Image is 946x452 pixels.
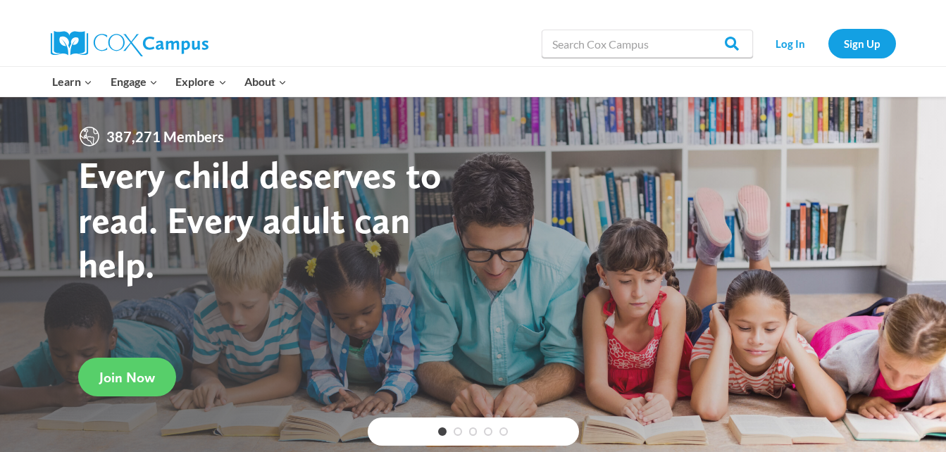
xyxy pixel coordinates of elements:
span: Explore [175,73,226,91]
span: 387,271 Members [101,125,230,148]
span: Engage [111,73,158,91]
input: Search Cox Campus [542,30,753,58]
img: Cox Campus [51,31,209,56]
a: 3 [469,427,478,436]
strong: Every child deserves to read. Every adult can help. [78,152,442,287]
nav: Secondary Navigation [760,29,896,58]
a: Sign Up [828,29,896,58]
a: 5 [499,427,508,436]
a: 1 [438,427,447,436]
span: About [244,73,287,91]
span: Join Now [99,369,155,386]
nav: Primary Navigation [44,67,296,96]
a: 4 [484,427,492,436]
span: Learn [52,73,92,91]
a: Join Now [78,358,176,396]
a: Log In [760,29,821,58]
a: 2 [454,427,462,436]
